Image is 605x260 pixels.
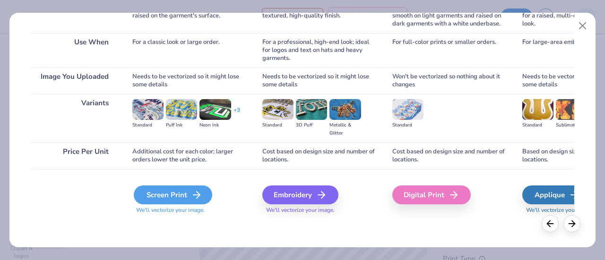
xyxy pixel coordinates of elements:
[556,99,587,120] img: Sublimated
[132,33,248,67] div: For a classic look or large order.
[233,106,240,122] div: + 3
[262,99,294,120] img: Standard
[329,121,361,137] div: Metallic & Glitter
[166,121,197,129] div: Puff Ink
[262,33,378,67] div: For a professional, high-end look; ideal for logos and text on hats and heavy garments.
[132,99,164,120] img: Standard
[31,67,118,94] div: Image You Uploaded
[262,143,378,169] div: Cost based on design size and number of locations.
[522,185,592,204] div: Applique
[262,67,378,94] div: Needs to be vectorized so it might lose some details
[296,121,327,129] div: 3D Puff
[522,99,553,120] img: Standard
[134,185,212,204] div: Screen Print
[199,99,231,120] img: Neon Ink
[31,94,118,143] div: Variants
[392,185,471,204] div: Digital Print
[31,143,118,169] div: Price Per Unit
[262,185,338,204] div: Embroidery
[132,121,164,129] div: Standard
[556,121,587,129] div: Sublimated
[31,33,118,67] div: Use When
[392,143,508,169] div: Cost based on design size and number of locations.
[392,67,508,94] div: Won't be vectorized so nothing about it changes
[262,121,294,129] div: Standard
[132,143,248,169] div: Additional cost for each color; larger orders lower the unit price.
[166,99,197,120] img: Puff Ink
[132,67,248,94] div: Needs to be vectorized so it might lose some details
[132,206,248,214] span: We'll vectorize your image.
[392,33,508,67] div: For full-color prints or smaller orders.
[262,206,378,214] span: We'll vectorize your image.
[329,99,361,120] img: Metallic & Glitter
[574,17,592,35] button: Close
[199,121,231,129] div: Neon Ink
[392,121,423,129] div: Standard
[522,121,553,129] div: Standard
[296,99,327,120] img: 3D Puff
[392,99,423,120] img: Standard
